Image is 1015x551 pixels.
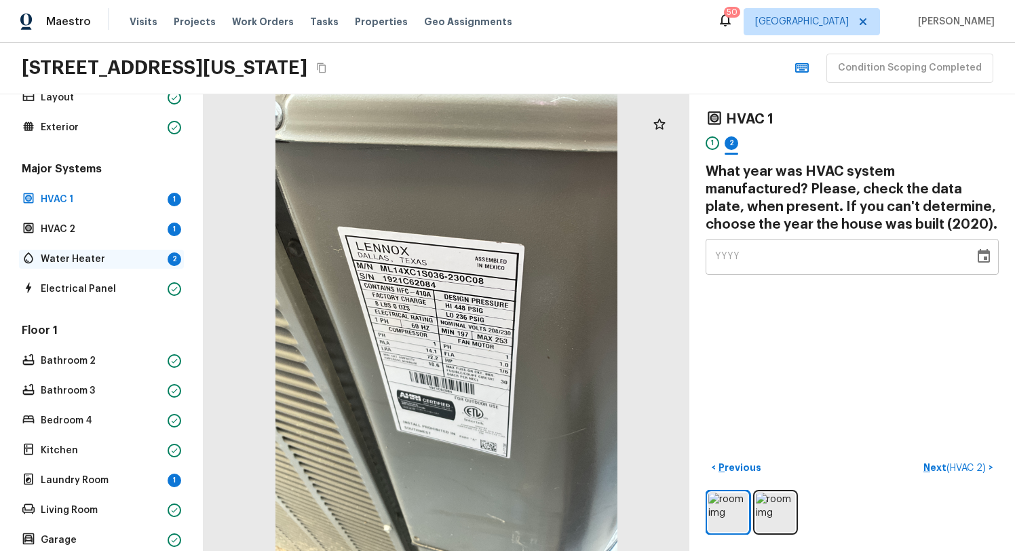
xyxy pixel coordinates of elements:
[918,457,999,479] button: Next(HVAC 2)>
[232,15,294,28] span: Work Orders
[706,136,719,150] div: 1
[41,354,162,368] p: Bathroom 2
[923,461,989,475] p: Next
[727,5,738,19] div: 50
[174,15,216,28] span: Projects
[41,121,162,134] p: Exterior
[168,223,181,236] div: 1
[130,15,157,28] span: Visits
[725,136,738,150] div: 2
[41,384,162,398] p: Bathroom 3
[706,457,767,479] button: <Previous
[708,493,748,532] img: room img
[19,323,184,341] h5: Floor 1
[41,252,162,266] p: Water Heater
[41,474,162,487] p: Laundry Room
[756,493,795,532] img: room img
[168,193,181,206] div: 1
[41,444,162,457] p: Kitchen
[46,15,91,28] span: Maestro
[715,252,740,261] span: Year
[424,15,512,28] span: Geo Assignments
[41,193,162,206] p: HVAC 1
[22,56,307,80] h2: [STREET_ADDRESS][US_STATE]
[19,161,184,179] h5: Major Systems
[726,111,773,128] h4: HVAC 1
[168,252,181,266] div: 2
[168,474,181,487] div: 1
[41,91,162,104] p: Layout
[970,243,997,270] button: Choose date
[313,59,330,77] button: Copy Address
[41,503,162,517] p: Living Room
[41,533,162,547] p: Garage
[913,15,995,28] span: [PERSON_NAME]
[310,17,339,26] span: Tasks
[755,15,849,28] span: [GEOGRAPHIC_DATA]
[355,15,408,28] span: Properties
[706,163,999,233] h4: What year was HVAC system manufactured? Please, check the data plate, when present. If you can't ...
[41,414,162,427] p: Bedroom 4
[716,461,761,474] p: Previous
[41,282,162,296] p: Electrical Panel
[41,223,162,236] p: HVAC 2
[946,463,986,473] span: ( HVAC 2 )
